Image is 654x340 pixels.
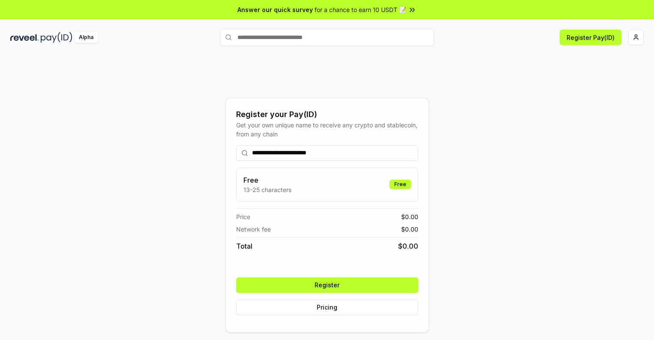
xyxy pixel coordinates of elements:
[236,108,418,120] div: Register your Pay(ID)
[236,225,271,234] span: Network fee
[236,241,252,251] span: Total
[41,32,72,43] img: pay_id
[236,300,418,315] button: Pricing
[236,277,418,293] button: Register
[236,212,250,221] span: Price
[237,5,313,14] span: Answer our quick survey
[10,32,39,43] img: reveel_dark
[315,5,406,14] span: for a chance to earn 10 USDT 📝
[390,180,411,189] div: Free
[74,32,98,43] div: Alpha
[560,30,621,45] button: Register Pay(ID)
[236,120,418,138] div: Get your own unique name to receive any crypto and stablecoin, from any chain
[401,212,418,221] span: $ 0.00
[243,185,291,194] p: 13-25 characters
[243,175,291,185] h3: Free
[398,241,418,251] span: $ 0.00
[401,225,418,234] span: $ 0.00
